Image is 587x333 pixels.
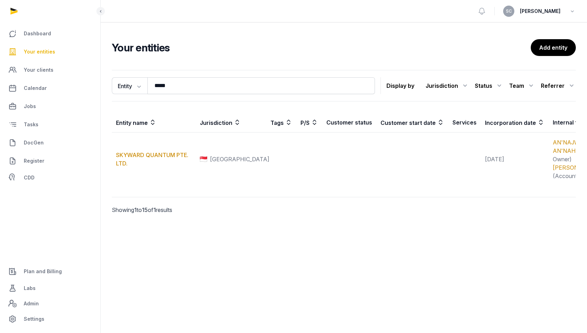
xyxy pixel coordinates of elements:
span: 1 [134,206,137,213]
a: DocGen [6,134,95,151]
th: Jurisdiction [196,113,266,133]
button: SC [503,6,514,17]
span: Your clients [24,66,53,74]
span: Admin [24,299,39,308]
th: Services [448,113,481,133]
span: Jobs [24,102,36,111]
a: Plan and Billing [6,263,95,280]
span: 1 [153,206,156,213]
th: Incorporation date [481,113,549,133]
div: Status [475,80,503,91]
th: Customer status [322,113,376,133]
a: CDD [6,171,95,185]
div: Jurisdiction [426,80,469,91]
p: Display by [386,80,414,91]
span: Settings [24,315,44,323]
a: Your entities [6,43,95,60]
a: Tasks [6,116,95,133]
span: Register [24,157,44,165]
span: 15 [142,206,148,213]
a: Admin [6,297,95,311]
td: [DATE] [481,133,549,186]
span: Plan and Billing [24,267,62,276]
a: Register [6,153,95,169]
span: Dashboard [24,29,51,38]
th: Entity name [112,113,196,133]
th: P/S [296,113,322,133]
a: SKYWARD QUANTUM PTE. LTD. [116,151,188,167]
div: Referrer [541,80,576,91]
h2: Your entities [112,41,531,54]
th: Customer start date [376,113,448,133]
a: Jobs [6,98,95,115]
th: Tags [266,113,296,133]
a: Add entity [531,39,576,56]
a: Calendar [6,80,95,97]
span: [GEOGRAPHIC_DATA] [210,155,269,163]
p: Showing to of results [112,197,219,222]
span: [PERSON_NAME] [520,7,560,15]
span: SC [506,9,512,13]
span: DocGen [24,139,44,147]
button: Entity [112,77,147,94]
a: Labs [6,280,95,297]
div: Team [509,80,535,91]
a: Dashboard [6,25,95,42]
span: Calendar [24,84,47,92]
a: Settings [6,311,95,327]
span: Tasks [24,120,38,129]
a: Your clients [6,62,95,78]
span: Labs [24,284,36,292]
span: Your entities [24,48,55,56]
span: CDD [24,173,35,182]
